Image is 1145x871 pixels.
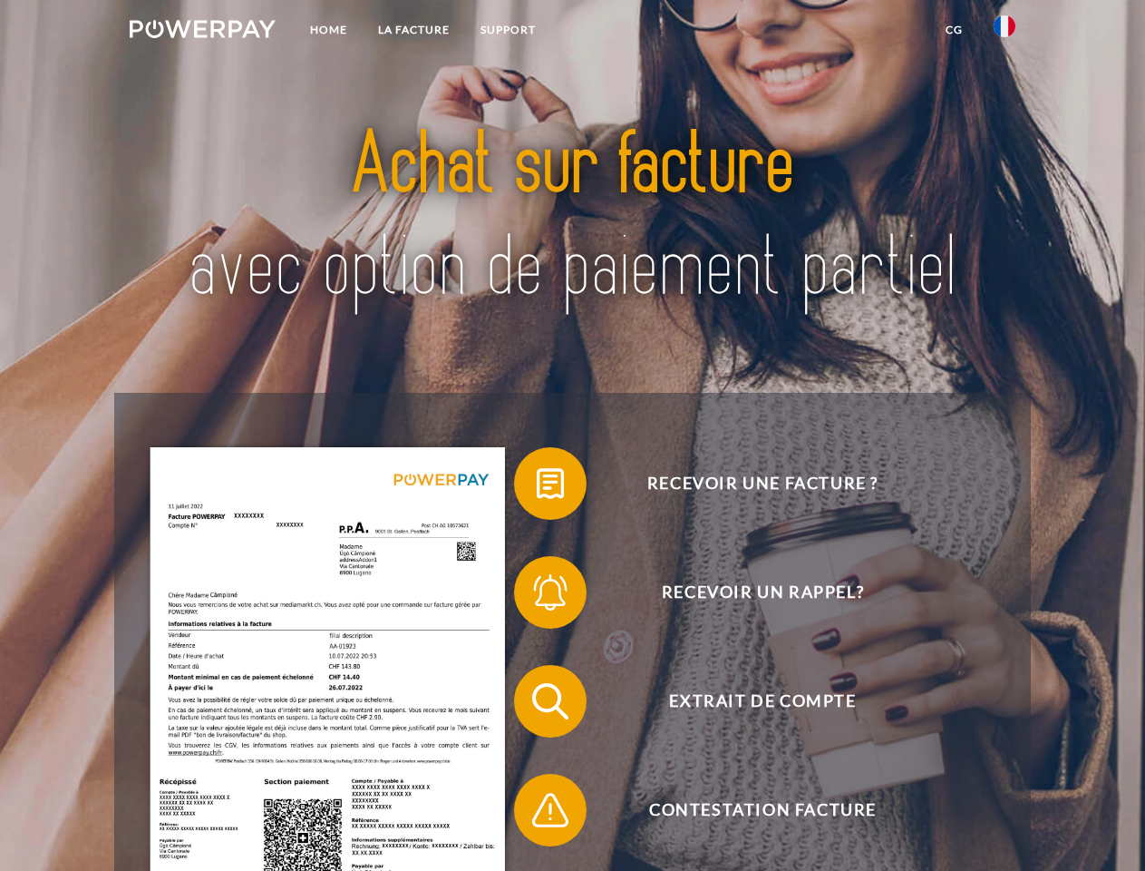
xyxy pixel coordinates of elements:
[540,774,985,847] span: Contestation Facture
[465,14,551,46] a: Support
[540,447,985,520] span: Recevoir une facture ?
[130,20,276,38] img: logo-powerpay-white.svg
[514,556,985,629] button: Recevoir un rappel?
[295,14,363,46] a: Home
[528,679,573,724] img: qb_search.svg
[540,665,985,738] span: Extrait de compte
[994,15,1015,37] img: fr
[173,87,972,347] img: title-powerpay_fr.svg
[540,556,985,629] span: Recevoir un rappel?
[930,14,978,46] a: CG
[528,788,573,833] img: qb_warning.svg
[514,665,985,738] button: Extrait de compte
[514,774,985,847] button: Contestation Facture
[528,570,573,615] img: qb_bell.svg
[363,14,465,46] a: LA FACTURE
[528,461,573,506] img: qb_bill.svg
[514,447,985,520] button: Recevoir une facture ?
